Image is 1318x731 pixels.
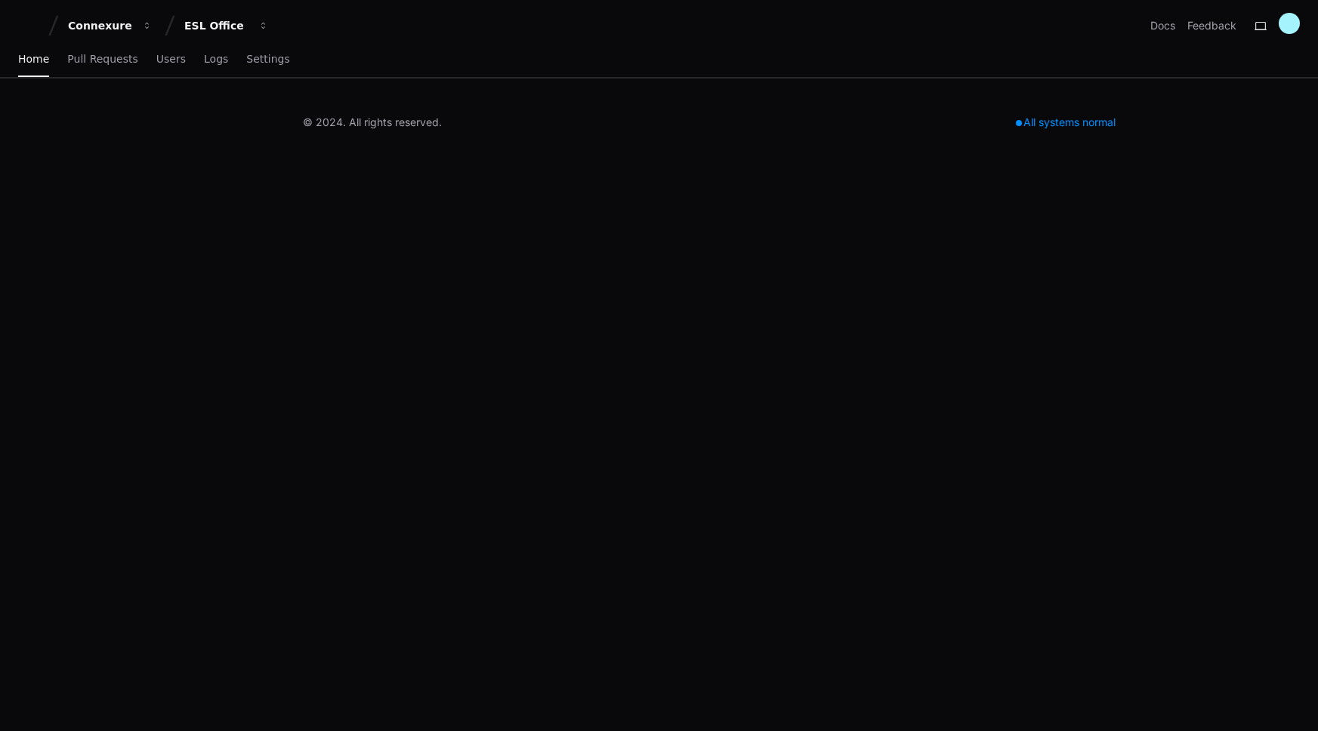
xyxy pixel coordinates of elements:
[156,54,186,63] span: Users
[1150,18,1175,33] a: Docs
[156,42,186,77] a: Users
[246,42,289,77] a: Settings
[67,54,137,63] span: Pull Requests
[204,42,228,77] a: Logs
[18,54,49,63] span: Home
[204,54,228,63] span: Logs
[1187,18,1236,33] button: Feedback
[184,18,249,33] div: ESL Office
[68,18,133,33] div: Connexure
[303,115,442,130] div: © 2024. All rights reserved.
[1007,112,1125,133] div: All systems normal
[178,12,275,39] button: ESL Office
[67,42,137,77] a: Pull Requests
[18,42,49,77] a: Home
[62,12,159,39] button: Connexure
[246,54,289,63] span: Settings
